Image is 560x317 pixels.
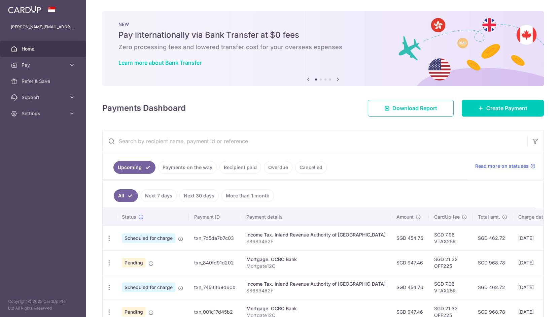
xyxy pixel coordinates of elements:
td: SGD 462.72 [473,275,513,299]
td: txn_840fd91d202 [189,250,241,275]
h5: Pay internationally via Bank Transfer at $0 fees [118,30,528,40]
a: More than 1 month [221,189,274,202]
td: SGD 454.76 [391,275,429,299]
a: Recipient paid [219,161,261,174]
div: Mortgage. OCBC Bank [246,305,386,312]
p: [PERSON_NAME][EMAIL_ADDRESS][DOMAIN_NAME] [11,24,75,30]
td: SGD 7.96 VTAX25R [429,275,473,299]
span: Create Payment [486,104,527,112]
td: [DATE] [513,226,559,250]
td: SGD 462.72 [473,226,513,250]
img: Bank transfer banner [102,11,544,86]
span: Read more on statuses [475,163,529,169]
a: Create Payment [462,100,544,117]
td: SGD 7.96 VTAX25R [429,226,473,250]
a: Download Report [368,100,454,117]
span: Total amt. [478,214,500,220]
div: Mortgage. OCBC Bank [246,256,386,263]
span: CardUp fee [434,214,460,220]
div: Income Tax. Inland Revenue Authority of [GEOGRAPHIC_DATA] [246,281,386,287]
td: SGD 21.32 OFF225 [429,250,473,275]
span: Pay [22,62,66,68]
a: Payments on the way [158,161,217,174]
h4: Payments Dashboard [102,102,186,114]
td: SGD 947.46 [391,250,429,275]
a: All [114,189,138,202]
th: Payment ID [189,208,241,226]
p: Mortgate12C [246,263,386,270]
td: SGD 968.78 [473,250,513,275]
td: [DATE] [513,275,559,299]
a: Overdue [264,161,292,174]
span: Pending [122,258,146,267]
td: SGD 454.76 [391,226,429,250]
span: Download Report [392,104,437,112]
span: Charge date [518,214,546,220]
img: CardUp [8,5,41,13]
p: NEW [118,22,528,27]
iframe: Opens a widget where you can find more information [517,297,553,314]
span: Support [22,94,66,101]
td: [DATE] [513,250,559,275]
span: Scheduled for charge [122,233,175,243]
a: Cancelled [295,161,327,174]
div: Income Tax. Inland Revenue Authority of [GEOGRAPHIC_DATA] [246,231,386,238]
p: S8683462F [246,238,386,245]
span: Scheduled for charge [122,283,175,292]
td: txn_7d5da7b7c03 [189,226,241,250]
span: Amount [396,214,414,220]
a: Learn more about Bank Transfer [118,59,202,66]
a: Upcoming [113,161,155,174]
span: Status [122,214,136,220]
a: Read more on statuses [475,163,535,169]
p: S8683462F [246,287,386,294]
th: Payment details [241,208,391,226]
h6: Zero processing fees and lowered transfer cost for your overseas expenses [118,43,528,51]
span: Refer & Save [22,78,66,85]
td: txn_7453369d60b [189,275,241,299]
a: Next 30 days [179,189,219,202]
input: Search by recipient name, payment id or reference [103,130,527,152]
span: Pending [122,307,146,317]
a: Next 7 days [141,189,177,202]
span: Home [22,45,66,52]
span: Settings [22,110,66,117]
